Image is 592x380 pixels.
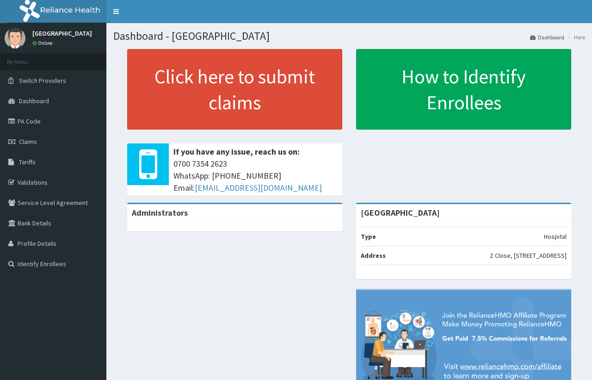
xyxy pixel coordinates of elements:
p: Z Close, [STREET_ADDRESS] [490,251,567,260]
p: [GEOGRAPHIC_DATA] [32,30,92,37]
p: Hospital [544,232,567,241]
span: Switch Providers [19,76,66,85]
b: Administrators [132,207,188,218]
a: Dashboard [530,33,564,41]
span: Tariffs [19,158,36,166]
a: How to Identify Enrollees [356,49,571,130]
a: [EMAIL_ADDRESS][DOMAIN_NAME] [195,182,322,193]
b: Address [361,251,386,260]
span: Claims [19,137,37,146]
h1: Dashboard - [GEOGRAPHIC_DATA] [113,30,585,42]
span: Dashboard [19,97,49,105]
a: Click here to submit claims [127,49,342,130]
b: If you have any issue, reach us on: [173,146,300,157]
a: Online [32,40,55,46]
strong: [GEOGRAPHIC_DATA] [361,207,440,218]
li: Here [565,33,585,41]
b: Type [361,232,376,241]
span: 0700 7354 2623 WhatsApp: [PHONE_NUMBER] Email: [173,158,338,193]
img: User Image [5,28,25,49]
